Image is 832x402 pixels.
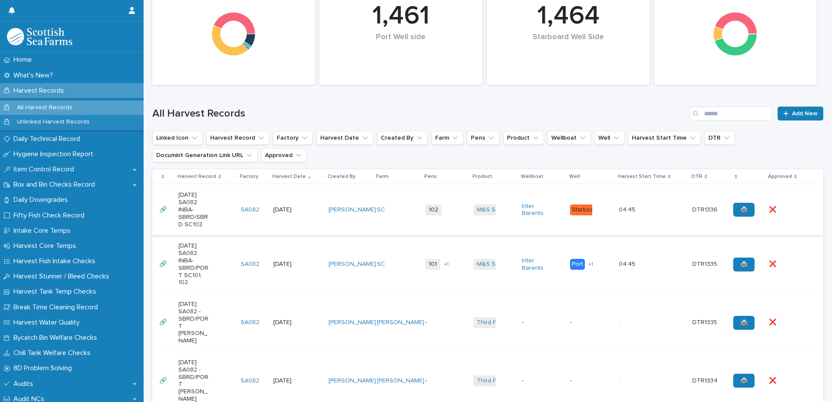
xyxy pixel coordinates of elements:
[769,317,778,326] p: ❌
[178,172,216,181] p: Harvest Record
[377,131,428,145] button: Created By
[240,172,258,181] p: Factory
[467,131,500,145] button: Pens
[273,261,304,268] p: [DATE]
[376,172,389,181] p: Farm
[10,272,116,281] p: Harvest Stunner / Bleed Checks
[502,0,635,32] div: 1,464
[425,259,440,270] span: 101
[522,203,553,218] a: Inter Barents
[329,261,376,268] a: [PERSON_NAME]
[273,206,304,214] p: [DATE]
[316,131,373,145] button: Harvest Date
[273,319,304,326] p: [DATE]
[792,111,818,117] span: Add New
[10,87,71,95] p: Harvest Records
[329,206,376,214] a: [PERSON_NAME]
[377,319,424,326] a: [PERSON_NAME]
[733,374,755,388] a: 🖨️
[705,131,735,145] button: DTR
[152,131,203,145] button: Linked Icon
[692,204,719,214] p: DTR1336
[503,131,544,145] button: Product
[740,207,748,213] span: 🖨️
[619,204,637,214] p: 04:45
[273,377,304,385] p: [DATE]
[241,261,259,268] a: SA082
[10,150,100,158] p: Hygiene Inspection Report
[570,259,585,270] div: Port
[152,235,823,294] tr: 🔗🔗 [DATE] SA082 INBA-SBRD/PORT SC101, 102SA082 [DATE][PERSON_NAME] SC 101+1M&S Select Inter Baren...
[152,107,686,120] h1: All Harvest Records
[261,148,307,162] button: Approved
[769,375,778,385] p: ❌
[10,318,87,327] p: Harvest Water Quality
[502,33,635,60] div: Starboard Well Side
[477,319,530,326] a: Third Party Salmon
[10,181,102,189] p: Box and Bin Checks Record
[10,242,83,250] p: Harvest Core Temps
[178,191,209,228] p: [DATE] SA082 INBA-SBRD/SBRD SC102
[178,301,209,345] p: [DATE] SA082 -SBRD/PORT [PERSON_NAME]
[425,319,456,326] p: -
[159,259,168,268] p: 🔗
[377,261,385,268] a: SC
[691,172,702,181] p: DTR
[10,135,87,143] p: Daily Technical Record
[334,0,467,32] div: 1,461
[10,196,75,204] p: Daily Downgrades
[692,259,719,268] p: DTR1335
[619,375,622,385] p: :
[733,203,755,217] a: 🖨️
[547,131,591,145] button: Wellboat
[10,349,97,357] p: Chill Tank Welfare Checks
[740,320,748,326] span: 🖨️
[10,211,91,220] p: Fifty Fish Check Record
[594,131,624,145] button: Well
[522,257,553,272] a: Inter Barents
[10,227,77,235] p: Intake Core Temps
[570,204,601,215] div: Starboard
[444,262,449,267] span: + 1
[769,204,778,214] p: ❌
[778,107,823,121] a: Add New
[425,204,442,215] span: 102
[10,71,60,80] p: What's New?
[159,375,168,385] p: 🔗
[159,317,168,326] p: 🔗
[570,377,601,385] p: -
[10,303,105,312] p: Break Time Cleaning Record
[618,172,666,181] p: Harvest Start Time
[692,317,719,326] p: DTR1335
[241,206,259,214] a: SA082
[241,377,259,385] a: SA082
[178,242,209,286] p: [DATE] SA082 INBA-SBRD/PORT SC101, 102
[690,107,772,121] input: Search
[159,204,168,214] p: 🔗
[740,378,748,384] span: 🖨️
[10,380,40,388] p: Audits
[10,165,81,174] p: Item Control Record
[10,56,39,64] p: Home
[740,261,748,268] span: 🖨️
[522,377,553,385] p: -
[272,172,306,181] p: Harvest Date
[521,172,543,181] p: Wellboat
[477,377,530,385] a: Third Party Salmon
[273,131,313,145] button: Factory
[733,316,755,330] a: 🖨️
[152,148,258,162] button: Documint Generation Link URL
[7,28,72,45] img: mMrefqRFQpe26GRNOUkG
[473,172,492,181] p: Product
[328,172,356,181] p: Created By
[733,258,755,271] a: 🖨️
[10,104,79,111] p: All Harvest Records
[619,317,622,326] p: :
[10,257,102,265] p: Harvest Fish Intake Checks
[10,118,97,126] p: Unlinked Harvest Records
[588,262,593,267] span: + 1
[570,319,601,326] p: -
[425,377,456,385] p: -
[10,288,103,296] p: Harvest Tank Temp Checks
